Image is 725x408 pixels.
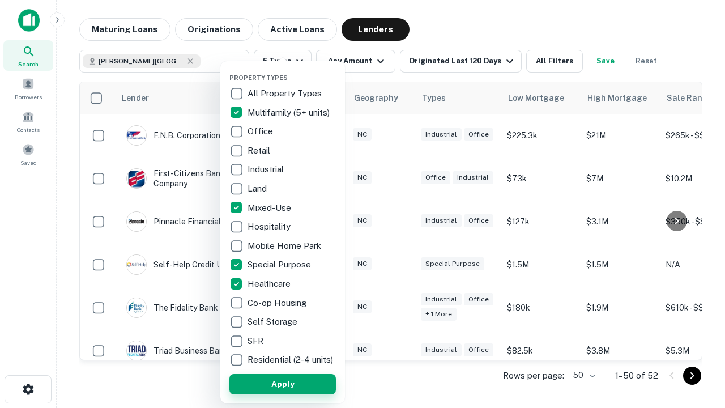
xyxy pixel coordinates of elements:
[248,163,286,176] p: Industrial
[668,281,725,335] iframe: Chat Widget
[229,74,288,81] span: Property Types
[248,87,324,100] p: All Property Types
[248,106,332,120] p: Multifamily (5+ units)
[248,334,266,348] p: SFR
[248,201,293,215] p: Mixed-Use
[248,315,300,329] p: Self Storage
[248,277,293,291] p: Healthcare
[248,258,313,271] p: Special Purpose
[248,125,275,138] p: Office
[248,182,269,195] p: Land
[248,353,335,367] p: Residential (2-4 units)
[248,144,272,158] p: Retail
[229,374,336,394] button: Apply
[248,239,323,253] p: Mobile Home Park
[248,296,309,310] p: Co-op Housing
[248,220,293,233] p: Hospitality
